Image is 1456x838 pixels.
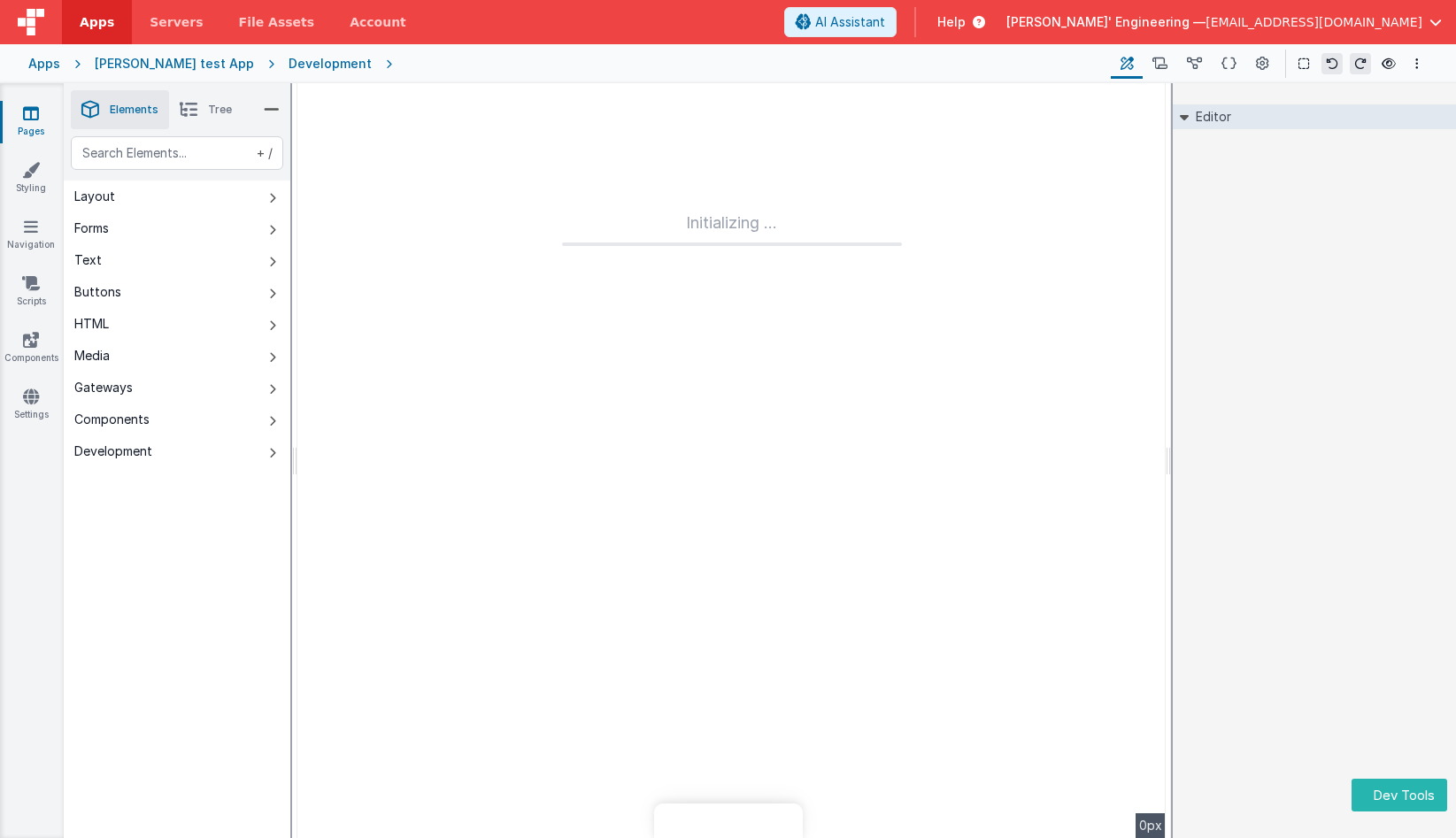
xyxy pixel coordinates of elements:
button: Gateways [64,372,290,404]
button: [PERSON_NAME]' Engineering — [EMAIL_ADDRESS][DOMAIN_NAME] [1006,13,1442,31]
div: [PERSON_NAME] test App [95,55,254,73]
button: AI Assistant [784,7,897,37]
span: Apps [80,13,114,31]
span: [PERSON_NAME]' Engineering — [1006,13,1206,31]
button: HTML [64,308,290,340]
div: Development [289,55,372,73]
div: HTML [74,315,109,333]
button: Buttons [64,276,290,308]
div: Apps [28,55,60,73]
div: Forms [74,219,109,237]
button: Options [1406,53,1428,74]
div: Components [74,411,150,428]
button: Text [64,244,290,276]
button: Media [64,340,290,372]
div: Initializing ... [562,211,902,246]
span: Tree [208,103,232,117]
span: + / [253,136,273,170]
span: AI Assistant [815,13,885,31]
button: Dev Tools [1352,779,1447,811]
button: Layout [64,181,290,212]
div: Development [74,442,152,460]
div: Text [74,251,102,269]
input: Search Elements... [71,136,283,170]
div: Gateways [74,379,133,396]
div: --> [297,83,1166,838]
button: Forms [64,212,290,244]
div: Layout [74,188,115,205]
span: Servers [150,13,203,31]
h2: Editor [1189,104,1231,129]
button: Components [64,404,290,435]
div: Buttons [74,283,121,301]
span: File Assets [239,13,315,31]
span: Help [937,13,966,31]
div: Media [74,347,110,365]
div: 0px [1136,813,1166,838]
span: [EMAIL_ADDRESS][DOMAIN_NAME] [1206,13,1422,31]
span: Elements [110,103,158,117]
button: Development [64,435,290,467]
